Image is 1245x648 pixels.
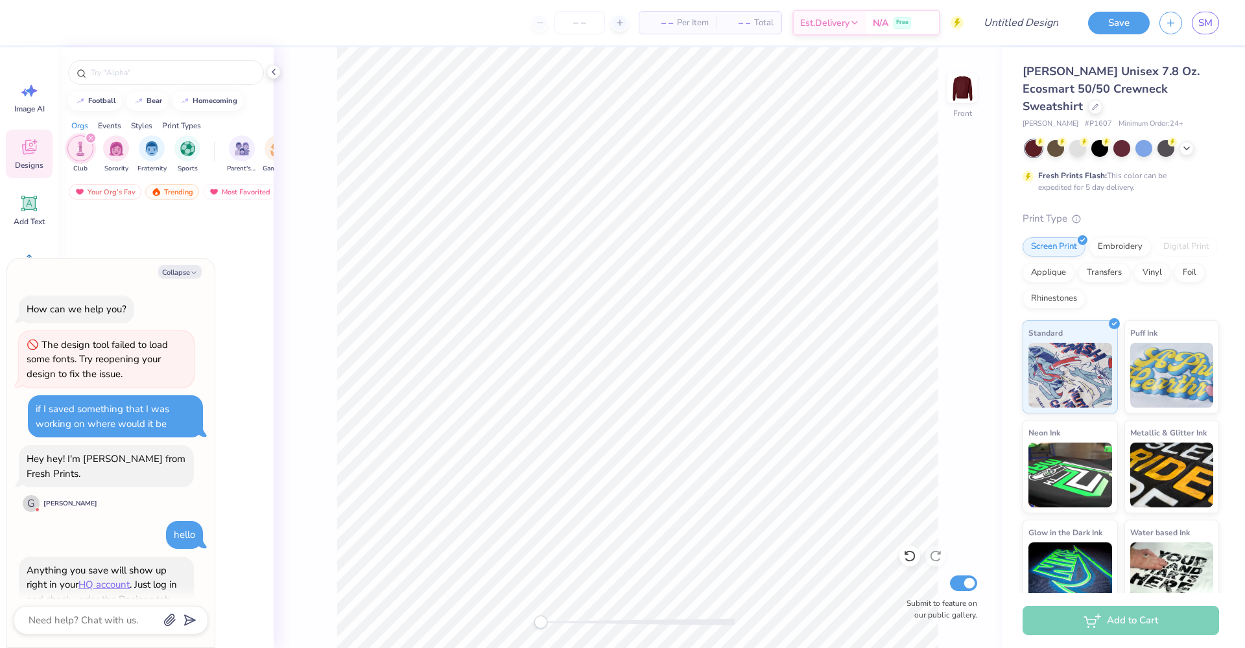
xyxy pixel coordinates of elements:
[73,141,88,156] img: Club Image
[227,135,257,174] div: filter for Parent's Weekend
[27,564,167,592] div: Anything you save will show up right in your
[172,91,243,111] button: homecoming
[1119,119,1183,130] span: Minimum Order: 24 +
[899,597,977,621] label: Submit to feature on our public gallery.
[1130,326,1157,340] span: Puff Ink
[1088,12,1150,34] button: Save
[677,16,709,30] span: Per Item
[27,303,126,316] div: How can we help you?
[27,452,185,480] div: Hey hey! I'm [PERSON_NAME] from Fresh Prints.
[263,135,292,174] button: filter button
[1023,263,1074,283] div: Applique
[1028,526,1102,539] span: Glow in the Dark Ink
[1028,343,1112,408] img: Standard
[1038,170,1107,181] strong: Fresh Prints Flash:
[103,135,129,174] button: filter button
[534,616,547,629] div: Accessibility label
[89,66,255,79] input: Try "Alpha"
[647,16,673,30] span: – –
[554,11,605,34] input: – –
[203,184,276,200] div: Most Favorited
[873,16,888,30] span: N/A
[75,187,85,196] img: most_fav.gif
[1134,263,1170,283] div: Vinyl
[147,97,162,104] div: bear
[973,10,1069,36] input: Untitled Design
[193,97,237,104] div: homecoming
[14,104,45,114] span: Image AI
[174,135,200,174] div: filter for Sports
[145,184,199,200] div: Trending
[1130,542,1214,607] img: Water based Ink
[1078,263,1130,283] div: Transfers
[1174,263,1205,283] div: Foil
[263,164,292,174] span: Game Day
[109,141,124,156] img: Sorority Image
[137,135,167,174] button: filter button
[235,141,250,156] img: Parent's Weekend Image
[1023,289,1085,308] div: Rhinestones
[1023,64,1200,114] span: [PERSON_NAME] Unisex 7.8 Oz. Ecosmart 50/50 Crewneck Sweatshirt
[754,16,774,30] span: Total
[1038,170,1198,193] div: This color can be expedited for 5 day delivery.
[227,164,257,174] span: Parent's Weekend
[23,495,40,512] div: G
[1130,426,1207,439] span: Metallic & Glitter Ink
[162,120,201,132] div: Print Types
[1023,119,1078,130] span: [PERSON_NAME]
[1130,443,1214,507] img: Metallic & Glitter Ink
[1198,16,1213,30] span: SM
[88,97,116,104] div: football
[98,120,121,132] div: Events
[263,135,292,174] div: filter for Game Day
[178,164,198,174] span: Sports
[104,164,128,174] span: Sorority
[67,135,93,174] button: filter button
[209,187,219,196] img: most_fav.gif
[145,141,159,156] img: Fraternity Image
[1085,119,1112,130] span: # P1607
[800,16,849,30] span: Est. Delivery
[1130,343,1214,408] img: Puff Ink
[137,164,167,174] span: Fraternity
[949,75,975,101] img: Front
[1130,526,1190,539] span: Water based Ink
[15,160,43,170] span: Designs
[227,135,257,174] button: filter button
[1023,237,1085,257] div: Screen Print
[43,499,97,509] div: [PERSON_NAME]
[134,97,144,105] img: trend_line.gif
[1028,326,1063,340] span: Standard
[1028,426,1060,439] span: Neon Ink
[1155,237,1218,257] div: Digital Print
[180,141,195,156] img: Sports Image
[78,578,130,591] a: HQ account
[126,91,168,111] button: bear
[73,164,88,174] span: Club
[174,135,200,174] button: filter button
[68,91,122,111] button: football
[953,108,972,119] div: Front
[71,120,88,132] div: Orgs
[14,216,45,227] span: Add Text
[103,135,129,174] div: filter for Sorority
[270,141,285,156] img: Game Day Image
[180,97,190,105] img: trend_line.gif
[1023,211,1219,226] div: Print Type
[27,338,168,380] div: The design tool failed to load some fonts. Try reopening your design to fix the issue.
[36,402,169,430] div: if I saved something that I was working on where would it be
[1089,237,1151,257] div: Embroidery
[724,16,750,30] span: – –
[896,18,908,27] span: Free
[75,97,86,105] img: trend_line.gif
[69,184,141,200] div: Your Org's Fav
[151,187,161,196] img: trending.gif
[158,265,202,279] button: Collapse
[1192,12,1219,34] a: SM
[67,135,93,174] div: filter for Club
[137,135,167,174] div: filter for Fraternity
[174,528,195,541] div: hello
[131,120,152,132] div: Styles
[1028,443,1112,507] img: Neon Ink
[1028,542,1112,607] img: Glow in the Dark Ink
